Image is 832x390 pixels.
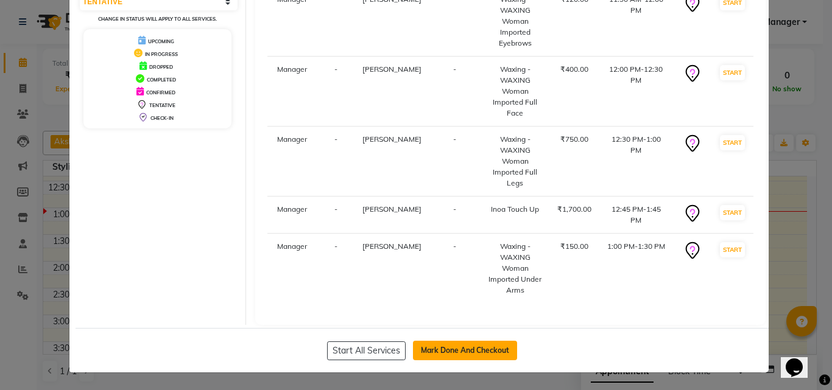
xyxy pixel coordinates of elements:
[362,64,421,74] span: [PERSON_NAME]
[317,57,355,127] td: -
[149,102,175,108] span: TENTATIVE
[429,234,481,304] td: -
[145,51,178,57] span: IN PROGRESS
[720,242,745,257] button: START
[317,127,355,197] td: -
[557,134,591,145] div: ₹750.00
[327,341,406,360] button: Start All Services
[488,204,543,215] div: Inoa Touch Up
[599,234,674,304] td: 1:00 PM-1:30 PM
[413,341,517,360] button: Mark Done And Checkout
[557,64,591,75] div: ₹400.00
[488,134,543,189] div: Waxing - WAXING Woman Imported Full Legs
[720,205,745,220] button: START
[362,242,421,251] span: [PERSON_NAME]
[149,64,173,70] span: DROPPED
[98,16,217,22] small: Change in status will apply to all services.
[599,57,674,127] td: 12:00 PM-12:30 PM
[362,204,421,214] span: [PERSON_NAME]
[429,57,481,127] td: -
[267,127,317,197] td: Manager
[781,341,820,378] iframe: chat widget
[146,89,175,96] span: CONFIRMED
[557,241,591,252] div: ₹150.00
[150,115,174,121] span: CHECK-IN
[267,197,317,234] td: Manager
[720,135,745,150] button: START
[362,134,421,144] span: [PERSON_NAME]
[599,127,674,197] td: 12:30 PM-1:00 PM
[147,77,176,83] span: COMPLETED
[599,197,674,234] td: 12:45 PM-1:45 PM
[488,64,543,119] div: Waxing - WAXING Woman Imported Full Face
[429,127,481,197] td: -
[557,204,591,215] div: ₹1,700.00
[267,57,317,127] td: Manager
[429,197,481,234] td: -
[317,197,355,234] td: -
[488,241,543,296] div: Waxing - WAXING Woman Imported Under Arms
[148,38,174,44] span: UPCOMING
[720,65,745,80] button: START
[267,234,317,304] td: Manager
[317,234,355,304] td: -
